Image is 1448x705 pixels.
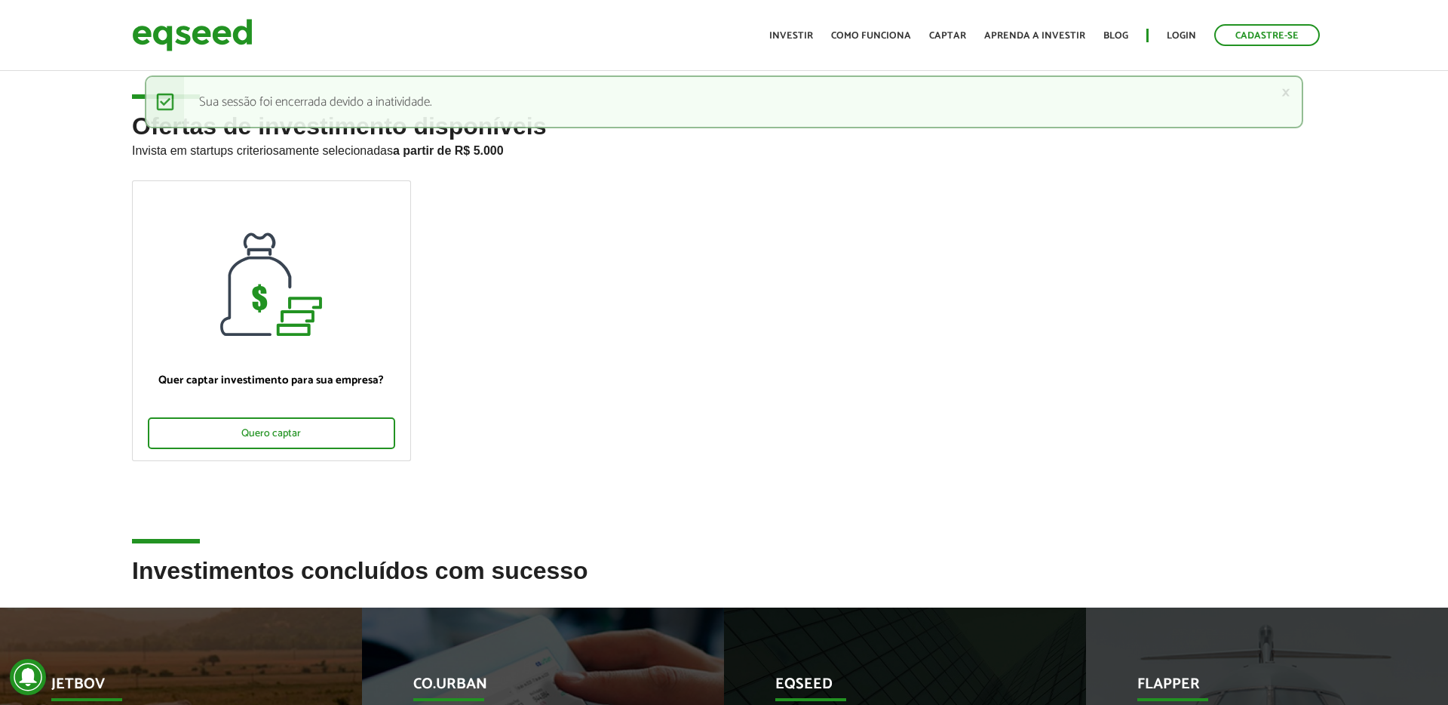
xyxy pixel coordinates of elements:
[132,15,253,55] img: EqSeed
[413,676,651,701] p: Co.Urban
[148,417,395,449] div: Quero captar
[132,558,1316,607] h2: Investimentos concluídos com sucesso
[831,31,911,41] a: Como funciona
[132,140,1316,158] p: Invista em startups criteriosamente selecionadas
[393,144,504,157] strong: a partir de R$ 5.000
[1137,676,1375,701] p: Flapper
[984,31,1085,41] a: Aprenda a investir
[775,676,1013,701] p: EqSeed
[769,31,813,41] a: Investir
[132,113,1316,180] h2: Ofertas de investimento disponíveis
[145,75,1303,128] div: Sua sessão foi encerrada devido a inatividade.
[929,31,966,41] a: Captar
[148,374,395,387] p: Quer captar investimento para sua empresa?
[1214,24,1320,46] a: Cadastre-se
[1167,31,1196,41] a: Login
[132,180,411,461] a: Quer captar investimento para sua empresa? Quero captar
[51,676,289,701] p: JetBov
[1281,85,1290,100] a: ×
[1103,31,1128,41] a: Blog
